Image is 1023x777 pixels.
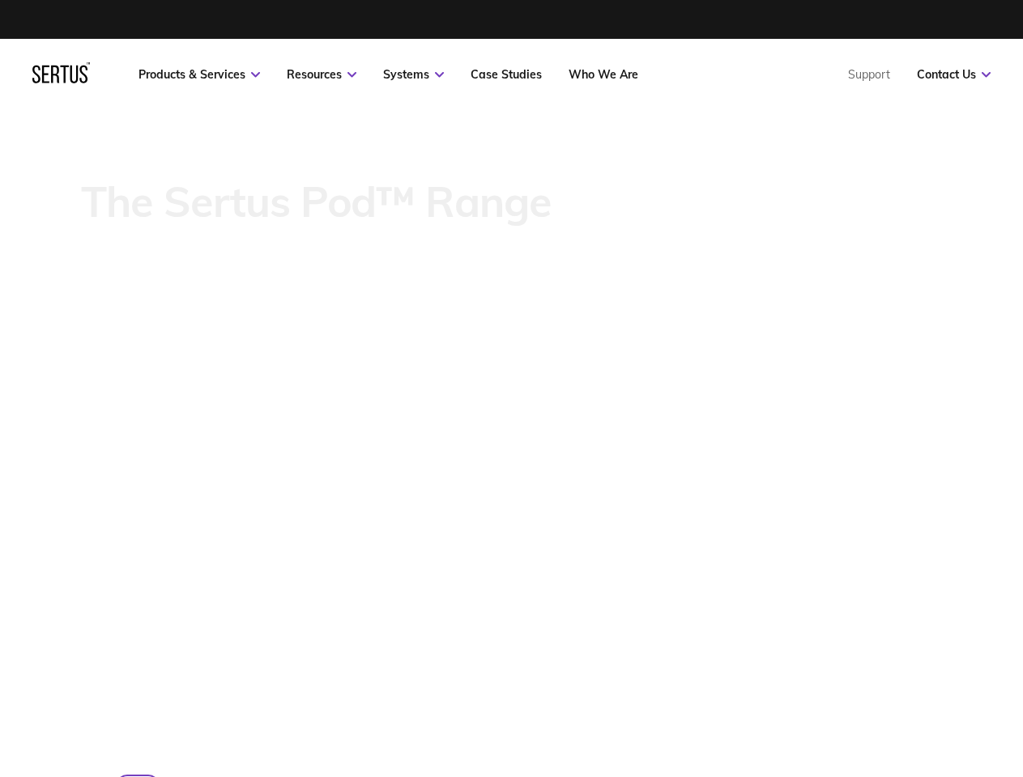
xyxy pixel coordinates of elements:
a: Resources [287,67,356,82]
a: Case Studies [471,67,542,82]
a: Systems [383,67,444,82]
a: Who We Are [569,67,638,82]
a: Contact Us [917,67,991,82]
p: The Sertus Pod™ Range [81,179,552,224]
iframe: Chat Widget [942,699,1023,777]
a: Support [848,67,890,82]
a: Products & Services [139,67,260,82]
